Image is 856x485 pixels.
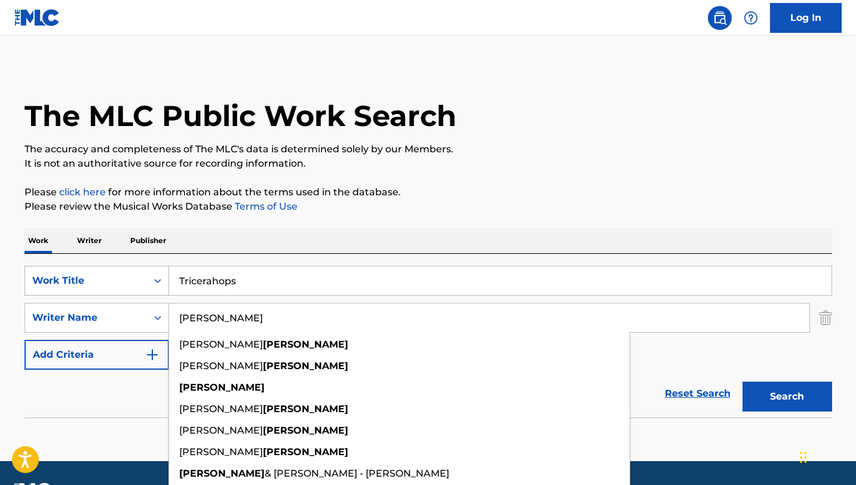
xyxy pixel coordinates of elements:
span: [PERSON_NAME] [179,339,263,350]
span: [PERSON_NAME] [179,360,263,372]
img: MLC Logo [14,9,60,26]
a: Log In [770,3,842,33]
button: Add Criteria [24,340,169,370]
strong: [PERSON_NAME] [179,382,265,393]
span: [PERSON_NAME] [179,403,263,415]
iframe: Chat Widget [796,428,856,485]
img: Delete Criterion [819,303,832,333]
img: search [713,11,727,25]
p: The accuracy and completeness of The MLC's data is determined solely by our Members. [24,142,832,156]
a: Reset Search [659,380,737,407]
p: Work [24,228,52,253]
strong: [PERSON_NAME] [263,403,348,415]
div: Drag [800,440,807,475]
span: & [PERSON_NAME] - [PERSON_NAME] [265,468,449,479]
form: Search Form [24,266,832,418]
span: [PERSON_NAME] [179,425,263,436]
p: Writer [73,228,105,253]
a: Terms of Use [232,201,297,212]
button: Search [743,382,832,412]
strong: [PERSON_NAME] [263,425,348,436]
a: Public Search [708,6,732,30]
div: Writer Name [32,311,140,325]
img: 9d2ae6d4665cec9f34b9.svg [145,348,159,362]
a: click here [59,186,106,198]
p: Publisher [127,228,170,253]
img: help [744,11,758,25]
div: Work Title [32,274,140,288]
strong: [PERSON_NAME] [179,468,265,479]
div: Help [739,6,763,30]
h1: The MLC Public Work Search [24,98,456,134]
span: [PERSON_NAME] [179,446,263,458]
strong: [PERSON_NAME] [263,446,348,458]
p: It is not an authoritative source for recording information. [24,156,832,171]
strong: [PERSON_NAME] [263,339,348,350]
strong: [PERSON_NAME] [263,360,348,372]
p: Please review the Musical Works Database [24,199,832,214]
p: Please for more information about the terms used in the database. [24,185,832,199]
